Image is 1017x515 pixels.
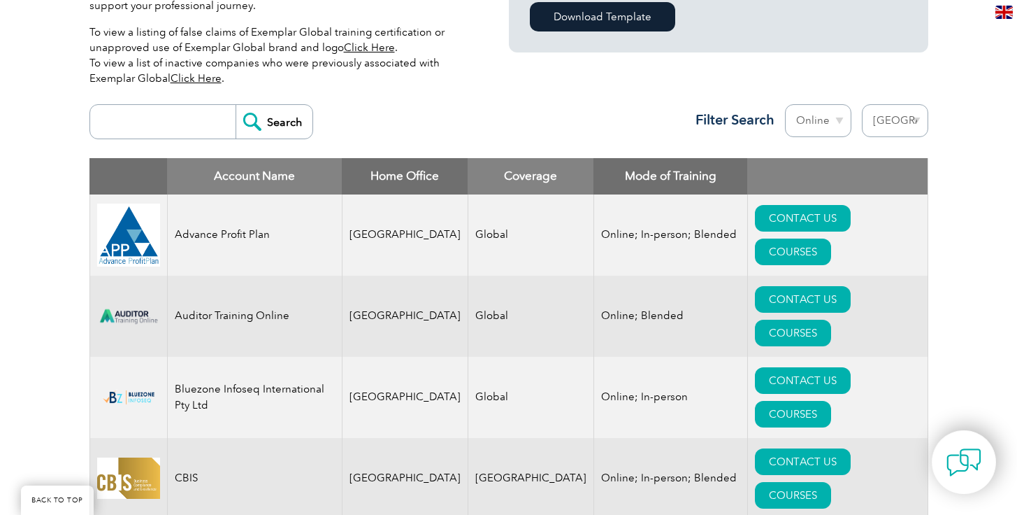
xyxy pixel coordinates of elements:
[342,195,468,276] td: [GEOGRAPHIC_DATA]
[97,387,160,408] img: bf5d7865-000f-ed11-b83d-00224814fd52-logo.png
[755,286,851,313] a: CONTACT US
[593,357,747,438] td: Online; In-person
[171,72,222,85] a: Click Here
[342,357,468,438] td: [GEOGRAPHIC_DATA]
[755,449,851,475] a: CONTACT US
[468,195,593,276] td: Global
[97,458,160,499] img: 07dbdeaf-5408-eb11-a813-000d3ae11abd-logo.jpg
[755,401,831,428] a: COURSES
[167,357,342,438] td: Bluezone Infoseq International Pty Ltd
[755,367,851,394] a: CONTACT US
[747,158,928,195] th: : activate to sort column ascending
[236,105,312,139] input: Search
[593,195,747,276] td: Online; In-person; Blended
[344,41,395,54] a: Click Here
[755,482,831,509] a: COURSES
[755,205,851,232] a: CONTACT US
[593,276,747,357] td: Online; Blended
[530,2,675,31] a: Download Template
[946,445,981,480] img: contact-chat.png
[342,158,468,195] th: Home Office: activate to sort column ascending
[89,24,467,86] p: To view a listing of false claims of Exemplar Global training certification or unapproved use of ...
[468,276,593,357] td: Global
[167,276,342,357] td: Auditor Training Online
[755,320,831,346] a: COURSES
[21,486,94,515] a: BACK TO TOP
[468,357,593,438] td: Global
[687,111,774,129] h3: Filter Search
[755,239,831,265] a: COURSES
[167,158,342,195] th: Account Name: activate to sort column descending
[468,158,593,195] th: Coverage: activate to sort column ascending
[593,158,747,195] th: Mode of Training: activate to sort column ascending
[995,6,1013,19] img: en
[97,300,160,332] img: d024547b-a6e0-e911-a812-000d3a795b83-logo.png
[97,204,160,267] img: cd2924ac-d9bc-ea11-a814-000d3a79823d-logo.jpg
[167,195,342,276] td: Advance Profit Plan
[342,276,468,357] td: [GEOGRAPHIC_DATA]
